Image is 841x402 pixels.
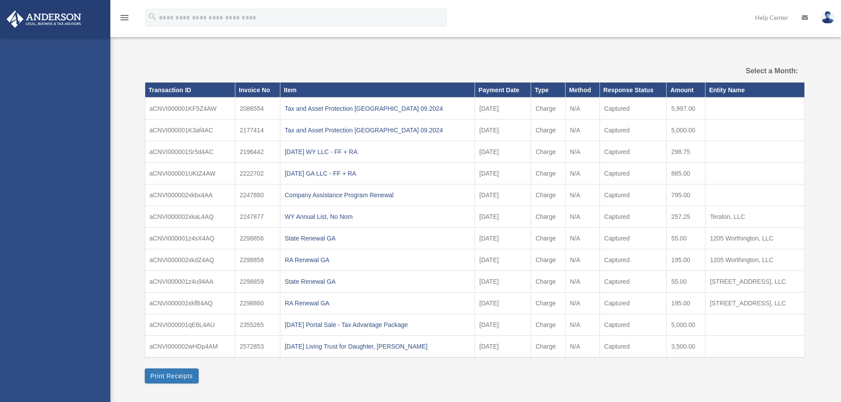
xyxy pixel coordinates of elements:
[285,102,470,115] div: Tax and Asset Protection [GEOGRAPHIC_DATA] 09.2024
[235,83,280,98] th: Invoice No
[145,228,235,249] td: aCNVI000001z4sX4AQ
[701,65,798,77] label: Select a Month:
[4,11,84,28] img: Anderson Advisors Platinum Portal
[475,228,531,249] td: [DATE]
[475,120,531,141] td: [DATE]
[285,254,470,266] div: RA Renewal GA
[475,83,531,98] th: Payment Date
[531,293,566,314] td: Charge
[235,314,280,336] td: 2355265
[565,184,600,206] td: N/A
[145,83,235,98] th: Transaction ID
[565,141,600,163] td: N/A
[145,336,235,358] td: aCNVI000002wHDp4AM
[119,15,130,23] a: menu
[235,141,280,163] td: 2196442
[285,146,470,158] div: [DATE] WY LLC - FF + RA
[600,293,667,314] td: Captured
[235,249,280,271] td: 2298858
[667,271,705,293] td: 55.00
[565,314,600,336] td: N/A
[667,228,705,249] td: 55.00
[475,314,531,336] td: [DATE]
[285,210,470,223] div: WY Annual List, No Nom
[667,163,705,184] td: 885.00
[531,120,566,141] td: Charge
[119,12,130,23] i: menu
[531,141,566,163] td: Charge
[705,83,804,98] th: Entity Name
[705,228,804,249] td: 1205 Worthington, LLC
[565,228,600,249] td: N/A
[285,189,470,201] div: Company Assistance Program Renewal
[600,184,667,206] td: Captured
[145,368,199,383] button: Print Receipts
[145,184,235,206] td: aCNVI000002xkbx4AA
[667,184,705,206] td: 795.00
[235,293,280,314] td: 2298860
[475,163,531,184] td: [DATE]
[565,206,600,228] td: N/A
[145,120,235,141] td: aCNVI000001K3af4AC
[145,293,235,314] td: aCNVI000002xkfB4AQ
[531,271,566,293] td: Charge
[285,319,470,331] div: [DATE] Portal Sale - Tax Advantage Package
[475,293,531,314] td: [DATE]
[600,163,667,184] td: Captured
[565,271,600,293] td: N/A
[600,228,667,249] td: Captured
[235,228,280,249] td: 2298856
[145,141,235,163] td: aCNVI000001Sr5d4AC
[531,314,566,336] td: Charge
[475,184,531,206] td: [DATE]
[235,184,280,206] td: 2247880
[235,163,280,184] td: 2222702
[285,340,470,353] div: [DATE] Living Trust for Daughter, [PERSON_NAME]
[667,249,705,271] td: 195.00
[600,83,667,98] th: Response Status
[600,336,667,358] td: Captured
[531,228,566,249] td: Charge
[145,249,235,271] td: aCNVI000002xkdZ4AQ
[600,141,667,163] td: Captured
[285,275,470,288] div: State Renewal GA
[280,83,475,98] th: Item
[600,206,667,228] td: Captured
[565,249,600,271] td: N/A
[565,120,600,141] td: N/A
[235,120,280,141] td: 2177414
[565,163,600,184] td: N/A
[600,314,667,336] td: Captured
[145,98,235,120] td: aCNVI000001KF5Z4AW
[667,206,705,228] td: 257.25
[145,163,235,184] td: aCNVI000001UKtZ4AW
[667,83,705,98] th: Amount
[147,12,157,22] i: search
[285,232,470,244] div: State Renewal GA
[285,124,470,136] div: Tax and Asset Protection [GEOGRAPHIC_DATA] 09.2024
[235,206,280,228] td: 2247877
[475,206,531,228] td: [DATE]
[667,120,705,141] td: 5,000.00
[475,336,531,358] td: [DATE]
[475,271,531,293] td: [DATE]
[145,206,235,228] td: aCNVI000002xkaL4AQ
[531,249,566,271] td: Charge
[531,184,566,206] td: Charge
[565,293,600,314] td: N/A
[235,98,280,120] td: 2086554
[475,98,531,120] td: [DATE]
[705,206,804,228] td: Teralon, LLC
[705,271,804,293] td: [STREET_ADDRESS], LLC
[145,271,235,293] td: aCNVI000001z4u94AA
[667,293,705,314] td: 195.00
[565,336,600,358] td: N/A
[531,206,566,228] td: Charge
[600,249,667,271] td: Captured
[600,271,667,293] td: Captured
[475,249,531,271] td: [DATE]
[235,336,280,358] td: 2572853
[600,98,667,120] td: Captured
[667,141,705,163] td: 298.75
[475,141,531,163] td: [DATE]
